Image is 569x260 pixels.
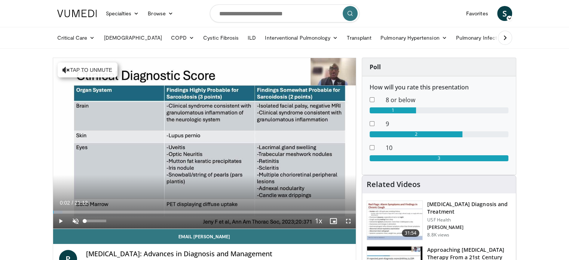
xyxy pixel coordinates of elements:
[53,229,356,244] a: Email [PERSON_NAME]
[342,30,376,45] a: Transplant
[380,95,514,104] dd: 8 or below
[58,62,117,77] button: Tap to unmute
[370,107,416,113] div: 1
[53,30,100,45] a: Critical Care
[370,84,508,91] h6: How will you rate this presentation
[72,200,73,206] span: /
[367,201,422,240] img: 912d4c0c-18df-4adc-aa60-24f51820003e.150x105_q85_crop-smart_upscale.jpg
[370,63,381,71] strong: Poll
[380,143,514,152] dd: 10
[402,229,420,237] span: 31:54
[53,58,356,229] video-js: Video Player
[427,224,511,230] p: [PERSON_NAME]
[367,180,420,189] h4: Related Videos
[60,200,70,206] span: 0:02
[199,30,243,45] a: Cystic Fibrosis
[427,201,511,215] h3: [MEDICAL_DATA] Diagnosis and Treatment
[100,30,166,45] a: [DEMOGRAPHIC_DATA]
[427,232,449,238] p: 8.8K views
[74,200,88,206] span: 21:12
[370,131,462,137] div: 2
[53,211,356,214] div: Progress Bar
[452,30,516,45] a: Pulmonary Infection
[380,119,514,128] dd: 9
[260,30,342,45] a: Interventional Pulmonology
[143,6,178,21] a: Browse
[53,214,68,229] button: Play
[341,214,356,229] button: Fullscreen
[427,217,511,223] p: USF Health
[166,30,199,45] a: COPD
[462,6,493,21] a: Favorites
[497,6,512,21] a: S
[86,250,350,258] h4: [MEDICAL_DATA]: Advances in Diagnosis and Management
[311,214,326,229] button: Playback Rate
[326,214,341,229] button: Enable picture-in-picture mode
[376,30,452,45] a: Pulmonary Hypertension
[68,214,83,229] button: Unmute
[367,201,511,240] a: 31:54 [MEDICAL_DATA] Diagnosis and Treatment USF Health [PERSON_NAME] 8.8K views
[57,10,97,17] img: VuMedi Logo
[210,4,360,22] input: Search topics, interventions
[370,155,508,161] div: 3
[101,6,144,21] a: Specialties
[85,220,106,222] div: Volume Level
[243,30,260,45] a: ILD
